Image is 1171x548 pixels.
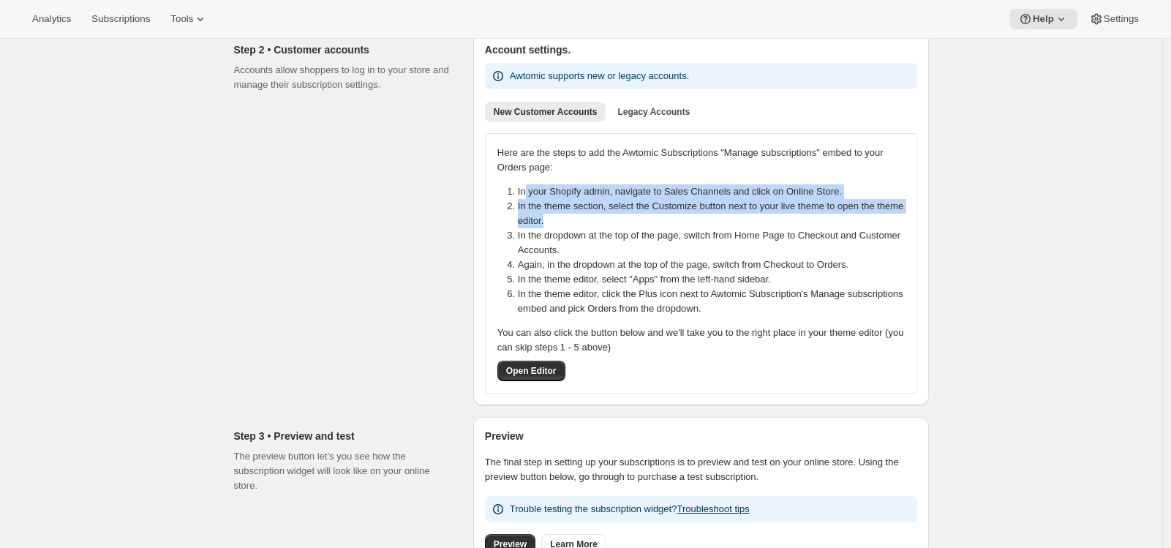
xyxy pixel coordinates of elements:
[497,326,905,355] p: You can also click the button below and we'll take you to the right place in your theme editor (y...
[32,13,71,25] span: Analytics
[162,9,216,29] button: Tools
[1009,9,1077,29] button: Help
[485,102,606,122] button: New Customer Accounts
[234,42,450,57] h2: Step 2 • Customer accounts
[485,429,917,443] h2: Preview
[609,102,699,122] button: Legacy Accounts
[234,449,450,493] p: The preview button let’s you see how the subscription widget will look like on your online store.
[518,184,914,199] li: In your Shopify admin, navigate to Sales Channels and click on Online Store.
[485,42,917,57] h2: Account settings.
[510,502,750,517] p: Trouble testing the subscription widget?
[510,69,689,83] p: Awtomic supports new or legacy accounts.
[23,9,80,29] button: Analytics
[494,106,598,118] span: New Customer Accounts
[83,9,159,29] button: Subscriptions
[518,258,914,272] li: Again, in the dropdown at the top of the page, switch from Checkout to Orders.
[234,63,450,92] p: Accounts allow shoppers to log in to your store and manage their subscription settings.
[617,106,690,118] span: Legacy Accounts
[1033,13,1054,25] span: Help
[91,13,150,25] span: Subscriptions
[518,228,914,258] li: In the dropdown at the top of the page, switch from Home Page to Checkout and Customer Accounts.
[506,365,557,377] span: Open Editor
[518,272,914,287] li: In the theme editor, select "Apps" from the left-hand sidebar.
[677,503,749,514] a: Troubleshoot tips
[497,361,565,381] button: Open Editor
[497,146,905,175] p: Here are the steps to add the Awtomic Subscriptions "Manage subscriptions" embed to your Orders p...
[1104,13,1139,25] span: Settings
[234,429,450,443] h2: Step 3 • Preview and test
[518,287,914,316] li: In the theme editor, click the Plus icon next to Awtomic Subscription's Manage subscriptions embe...
[1080,9,1148,29] button: Settings
[485,455,917,484] p: The final step in setting up your subscriptions is to preview and test on your online store. Usin...
[518,199,914,228] li: In the theme section, select the Customize button next to your live theme to open the theme editor.
[170,13,193,25] span: Tools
